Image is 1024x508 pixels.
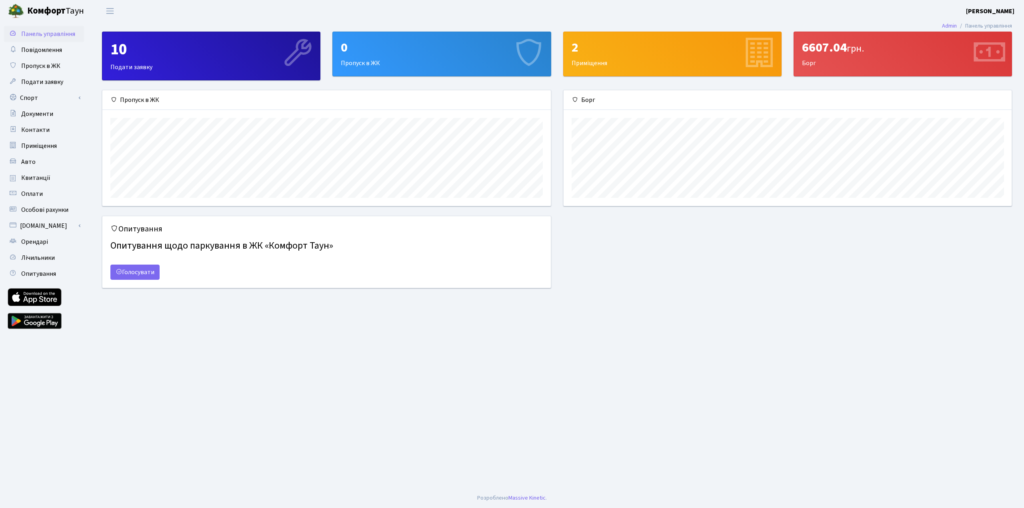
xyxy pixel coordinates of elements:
[4,250,84,266] a: Лічильники
[4,26,84,42] a: Панель управління
[564,90,1012,110] div: Борг
[4,42,84,58] a: Повідомлення
[802,40,1004,55] div: 6607.04
[21,30,75,38] span: Панель управління
[21,110,53,118] span: Документи
[21,157,36,166] span: Авто
[100,4,120,18] button: Переключити навігацію
[21,141,57,150] span: Приміщення
[110,265,160,280] a: Голосувати
[930,18,1024,34] nav: breadcrumb
[21,173,50,182] span: Квитанції
[21,189,43,198] span: Оплати
[966,7,1014,16] b: [PERSON_NAME]
[110,224,543,234] h5: Опитування
[4,90,84,106] a: Спорт
[4,234,84,250] a: Орендарі
[4,218,84,234] a: [DOMAIN_NAME]
[966,6,1014,16] a: [PERSON_NAME]
[8,3,24,19] img: logo.png
[508,494,546,502] a: Massive Kinetic
[21,205,68,214] span: Особові рахунки
[4,186,84,202] a: Оплати
[102,32,320,80] div: Подати заявку
[942,22,957,30] a: Admin
[794,32,1012,76] div: Борг
[27,4,84,18] span: Таун
[4,74,84,90] a: Подати заявку
[4,106,84,122] a: Документи
[4,266,84,282] a: Опитування
[4,202,84,218] a: Особові рахунки
[110,237,543,255] h4: Опитування щодо паркування в ЖК «Комфорт Таун»
[332,32,551,76] a: 0Пропуск в ЖК
[477,494,547,502] div: .
[27,4,66,17] b: Комфорт
[21,253,55,262] span: Лічильники
[341,40,542,55] div: 0
[110,40,312,59] div: 10
[21,237,48,246] span: Орендарі
[102,32,320,80] a: 10Подати заявку
[333,32,550,76] div: Пропуск в ЖК
[21,269,56,278] span: Опитування
[957,22,1012,30] li: Панель управління
[477,494,508,502] a: Розроблено
[563,32,782,76] a: 2Приміщення
[572,40,773,55] div: 2
[847,42,864,56] span: грн.
[21,62,60,70] span: Пропуск в ЖК
[21,78,63,86] span: Подати заявку
[4,170,84,186] a: Квитанції
[4,138,84,154] a: Приміщення
[4,58,84,74] a: Пропуск в ЖК
[564,32,781,76] div: Приміщення
[21,46,62,54] span: Повідомлення
[4,122,84,138] a: Контакти
[102,90,551,110] div: Пропуск в ЖК
[21,126,50,134] span: Контакти
[4,154,84,170] a: Авто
